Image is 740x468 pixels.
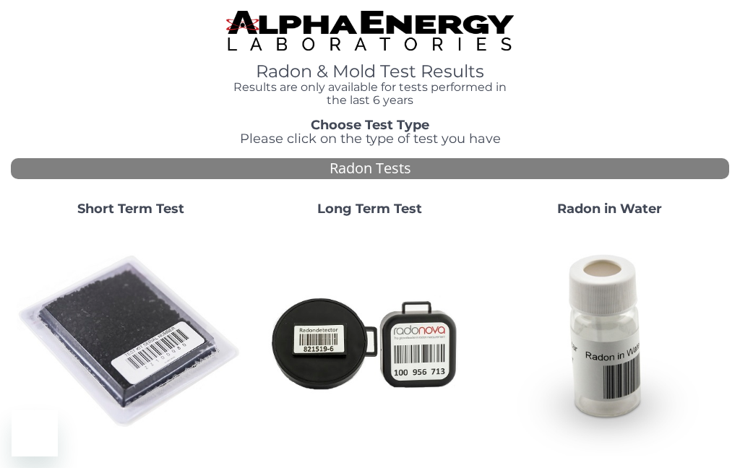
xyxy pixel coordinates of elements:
[226,81,514,106] h4: Results are only available for tests performed in the last 6 years
[17,228,244,456] img: ShortTerm.jpg
[240,131,501,147] span: Please click on the type of test you have
[226,11,514,51] img: TightCrop.jpg
[317,201,422,217] strong: Long Term Test
[77,201,184,217] strong: Short Term Test
[496,228,723,456] img: RadoninWater.jpg
[256,228,483,456] img: Radtrak2vsRadtrak3.jpg
[12,410,58,456] iframe: Button to launch messaging window
[226,62,514,81] h1: Radon & Mold Test Results
[311,117,429,133] strong: Choose Test Type
[557,201,662,217] strong: Radon in Water
[11,158,729,179] div: Radon Tests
